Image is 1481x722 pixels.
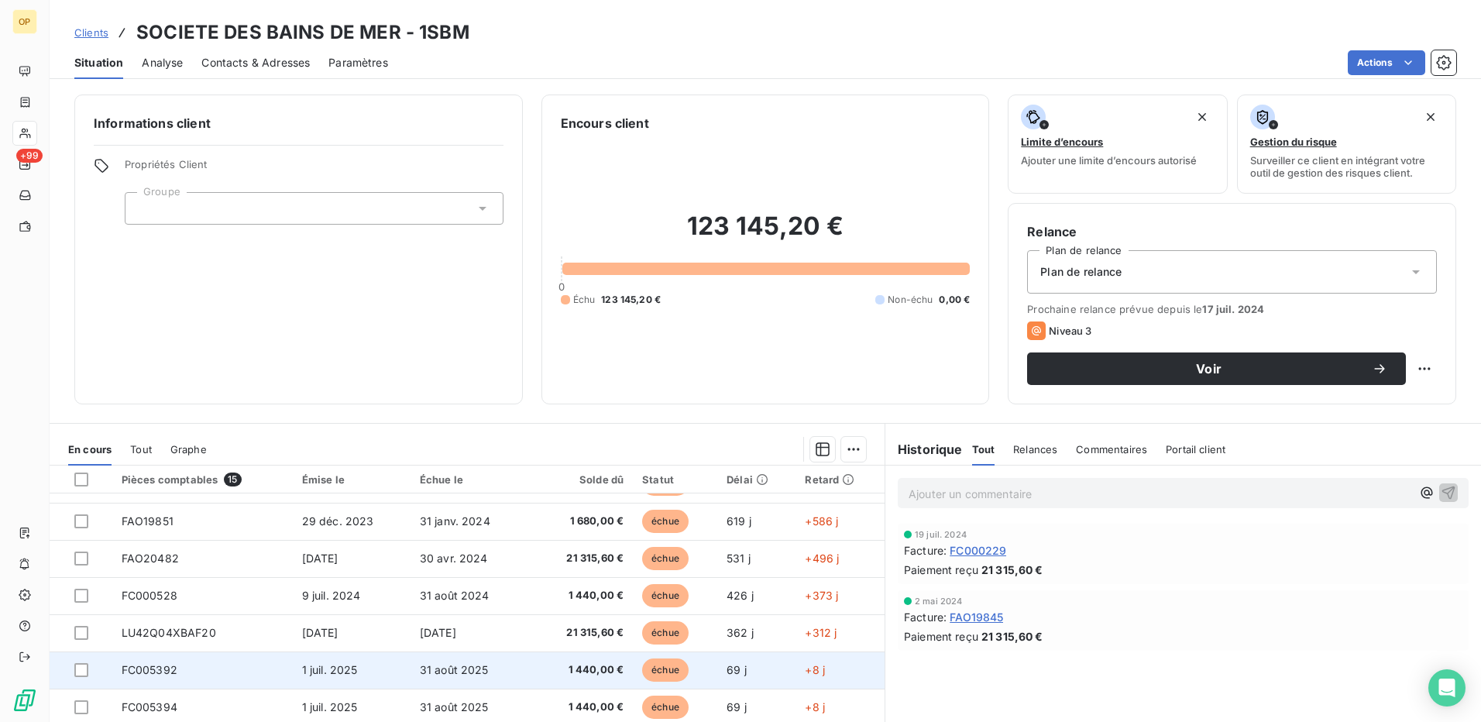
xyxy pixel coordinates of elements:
[1021,136,1103,148] span: Limite d’encours
[12,9,37,34] div: OP
[122,589,177,602] span: FC000528
[420,700,489,713] span: 31 août 2025
[642,510,689,533] span: échue
[536,625,624,641] span: 21 315,60 €
[805,589,838,602] span: +373 j
[1202,303,1264,315] span: 17 juil. 2024
[727,700,747,713] span: 69 j
[420,626,456,639] span: [DATE]
[805,700,825,713] span: +8 j
[972,443,995,456] span: Tout
[561,211,971,257] h2: 123 145,20 €
[727,473,786,486] div: Délai
[1428,669,1466,707] div: Open Intercom Messenger
[981,628,1043,645] span: 21 315,60 €
[302,663,358,676] span: 1 juil. 2025
[74,25,108,40] a: Clients
[915,530,967,539] span: 19 juil. 2024
[536,473,624,486] div: Solde dû
[201,55,310,70] span: Contacts & Adresses
[1013,443,1057,456] span: Relances
[130,443,152,456] span: Tout
[138,201,150,215] input: Ajouter une valeur
[1237,95,1456,194] button: Gestion du risqueSurveiller ce client en intégrant votre outil de gestion des risques client.
[642,621,689,645] span: échue
[1008,95,1227,194] button: Limite d’encoursAjouter une limite d’encours autorisé
[302,514,374,528] span: 29 déc. 2023
[136,19,469,46] h3: SOCIETE DES BAINS DE MER - 1SBM
[950,609,1003,625] span: FAO19845
[950,542,1006,559] span: FC000229
[122,700,177,713] span: FC005394
[1027,222,1437,241] h6: Relance
[302,700,358,713] span: 1 juil. 2025
[122,552,179,565] span: FAO20482
[122,626,216,639] span: LU42Q04XBAF20
[302,589,361,602] span: 9 juil. 2024
[727,626,754,639] span: 362 j
[805,514,838,528] span: +586 j
[805,473,875,486] div: Retard
[805,552,839,565] span: +496 j
[1021,154,1197,167] span: Ajouter une limite d’encours autorisé
[224,473,241,486] span: 15
[68,443,112,456] span: En cours
[302,552,338,565] span: [DATE]
[727,589,754,602] span: 426 j
[727,514,751,528] span: 619 j
[642,547,689,570] span: échue
[727,663,747,676] span: 69 j
[420,663,489,676] span: 31 août 2025
[536,662,624,678] span: 1 440,00 €
[642,584,689,607] span: échue
[74,26,108,39] span: Clients
[420,552,488,565] span: 30 avr. 2024
[328,55,388,70] span: Paramètres
[888,293,933,307] span: Non-échu
[1027,303,1437,315] span: Prochaine relance prévue depuis le
[74,55,123,70] span: Situation
[420,514,490,528] span: 31 janv. 2024
[1049,325,1091,337] span: Niveau 3
[1250,136,1337,148] span: Gestion du risque
[536,551,624,566] span: 21 315,60 €
[1027,352,1406,385] button: Voir
[642,696,689,719] span: échue
[1046,363,1372,375] span: Voir
[536,700,624,715] span: 1 440,00 €
[16,149,43,163] span: +99
[904,628,978,645] span: Paiement reçu
[125,158,503,180] span: Propriétés Client
[561,114,649,132] h6: Encours client
[805,663,825,676] span: +8 j
[558,280,565,293] span: 0
[1348,50,1425,75] button: Actions
[420,589,490,602] span: 31 août 2024
[1076,443,1147,456] span: Commentaires
[904,562,978,578] span: Paiement reçu
[12,688,37,713] img: Logo LeanPay
[122,473,283,486] div: Pièces comptables
[885,440,963,459] h6: Historique
[573,293,596,307] span: Échu
[302,473,401,486] div: Émise le
[642,658,689,682] span: échue
[94,114,503,132] h6: Informations client
[727,552,751,565] span: 531 j
[1250,154,1443,179] span: Surveiller ce client en intégrant votre outil de gestion des risques client.
[302,626,338,639] span: [DATE]
[420,473,517,486] div: Échue le
[981,562,1043,578] span: 21 315,60 €
[642,473,708,486] div: Statut
[939,293,970,307] span: 0,00 €
[601,293,661,307] span: 123 145,20 €
[142,55,183,70] span: Analyse
[122,514,174,528] span: FAO19851
[915,597,963,606] span: 2 mai 2024
[904,542,947,559] span: Facture :
[170,443,207,456] span: Graphe
[1166,443,1225,456] span: Portail client
[1040,264,1122,280] span: Plan de relance
[122,663,177,676] span: FC005392
[536,588,624,603] span: 1 440,00 €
